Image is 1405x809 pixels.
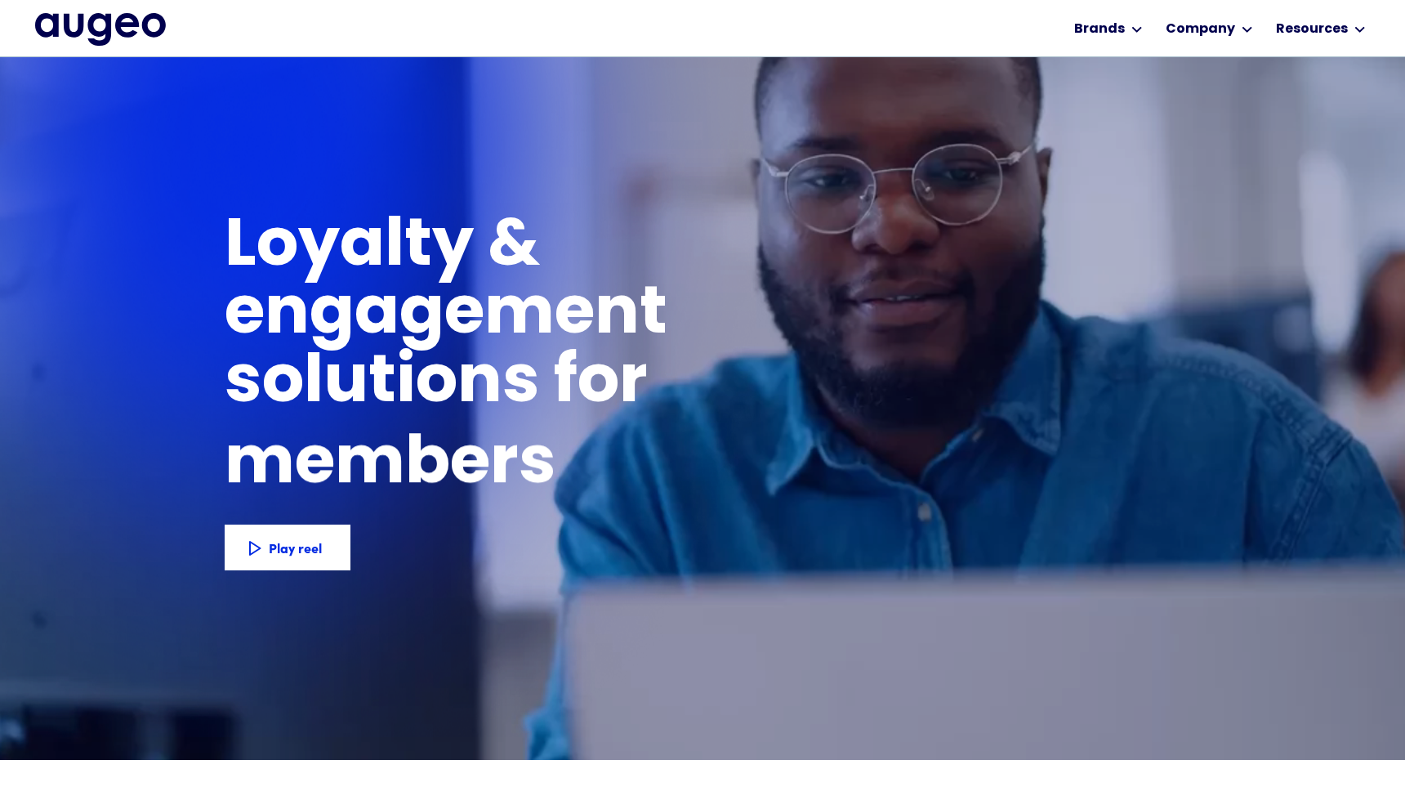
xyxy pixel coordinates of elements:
div: Brands [1074,20,1125,39]
div: Resources [1276,20,1348,39]
div: Company [1166,20,1235,39]
h1: members [225,431,629,499]
a: home [35,13,166,47]
h1: Loyalty & engagement solutions for [225,214,930,418]
a: Play reel [225,525,350,570]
